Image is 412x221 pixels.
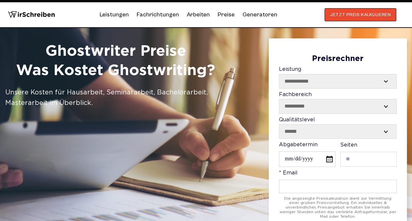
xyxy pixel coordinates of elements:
label: Leistung [279,67,397,89]
span: Seiten [340,143,357,148]
a: Fachrichtungen [137,10,179,20]
input: * Email [279,180,397,193]
div: Preisrechner [279,54,397,64]
div: Unsere Kosten für Hausarbeit, Seminararbeit, Bachelorarbeit, Masterarbeit im Überblick. [5,87,226,108]
label: Qualitätslevel [279,117,397,139]
a: Leistungen [100,10,129,20]
select: Leistung [279,74,396,88]
select: Qualitätslevel [279,125,397,138]
a: Generatoren [243,10,277,20]
h1: Ghostwriter Preise Was Kostet Ghostwriting? [5,42,226,81]
img: logo wirschreiben [8,8,55,21]
label: Abgabetermin [279,142,335,167]
div: Die angezeigte Preiskalkulation dient zur Vermittlung einer groben Preisvorstellung. Ein individu... [279,196,397,219]
a: Preise [218,11,235,18]
button: JETZT PREIS KALKULIEREN [324,8,396,21]
label: Fachbereich [279,92,397,114]
label: * Email [279,170,397,193]
a: Arbeiten [187,10,210,20]
input: Abgabetermin [279,151,335,167]
select: Fachbereich [279,99,396,113]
